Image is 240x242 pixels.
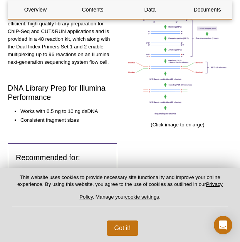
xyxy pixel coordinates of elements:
[8,0,63,19] a: Overview
[214,216,232,234] div: Open Intercom Messenger
[180,0,235,19] a: Documents
[8,83,117,102] h3: DNA Library Prep for Illumina Performance
[65,0,120,19] a: Contents
[107,220,139,236] button: Got it!
[16,153,109,162] h3: Recommended for:
[125,194,159,200] button: cookie settings
[12,174,228,207] p: This website uses cookies to provide necessary site functionality and improve your online experie...
[123,0,178,19] a: Data
[79,181,223,199] a: Privacy Policy
[20,108,109,115] li: Works with 0.5 ng to 10 ng dsDNA
[20,116,109,124] li: Consistent fragment sizes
